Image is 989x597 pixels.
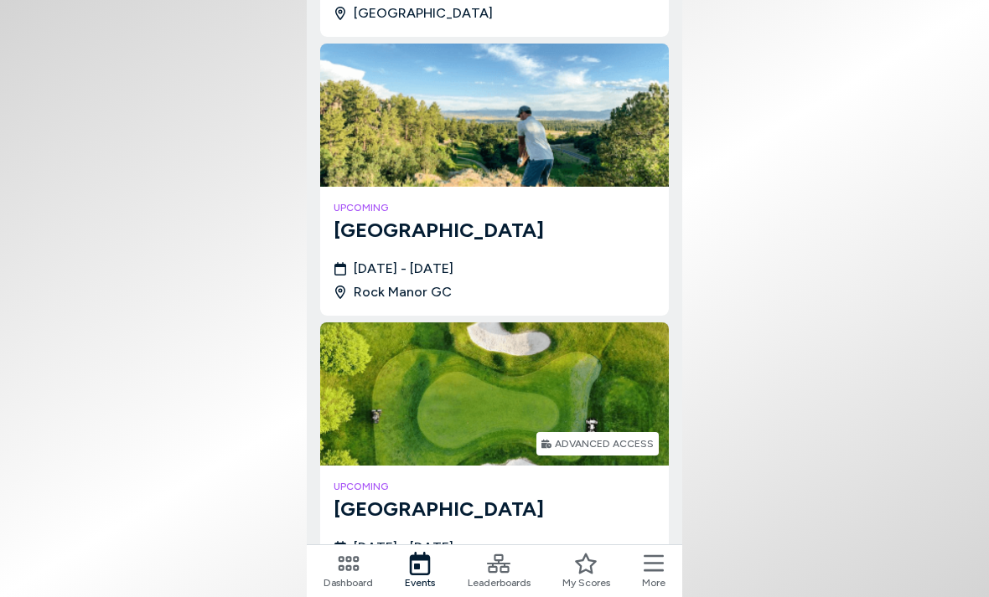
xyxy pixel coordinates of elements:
[354,282,452,302] span: Rock Manor GC
[642,575,665,590] span: More
[324,575,373,590] span: Dashboard
[334,200,655,215] h4: upcoming
[468,575,531,590] span: Leaderboards
[354,3,493,23] span: [GEOGRAPHIC_DATA]
[354,538,453,558] span: [DATE] - [DATE]
[324,552,373,590] a: Dashboard
[562,575,610,590] span: My Scores
[320,44,669,187] img: Rock Manor
[334,215,655,245] h3: [GEOGRAPHIC_DATA]
[562,552,610,590] a: My Scores
[405,575,435,590] span: Events
[405,552,435,590] a: Events
[354,259,453,279] span: [DATE] - [DATE]
[320,322,669,466] img: Jeffersonville
[334,479,655,494] h4: upcoming
[555,439,654,449] div: ADVANCED ACCESS
[642,552,665,590] button: More
[334,494,655,524] h3: [GEOGRAPHIC_DATA]
[468,552,531,590] a: Leaderboards
[320,44,669,316] a: Rock Manorupcoming[GEOGRAPHIC_DATA][DATE] - [DATE]Rock Manor GC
